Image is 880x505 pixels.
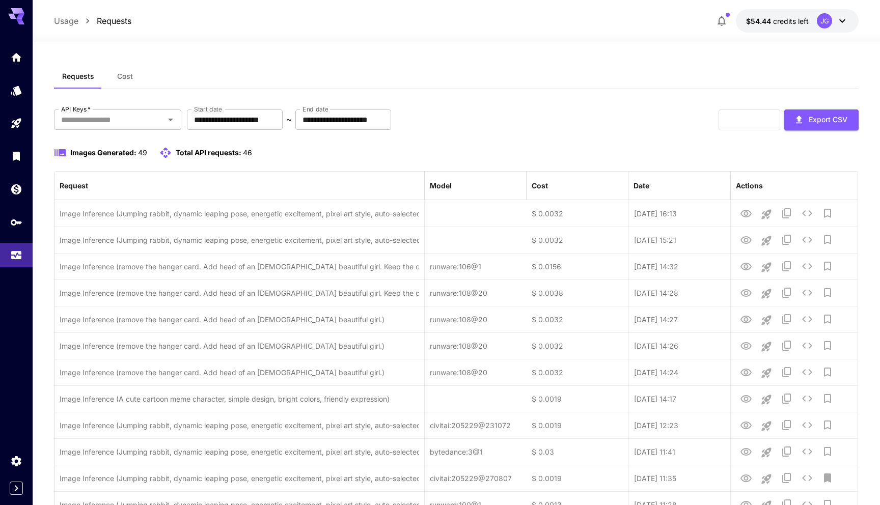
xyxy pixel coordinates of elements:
div: $54.444 [746,16,809,26]
div: Usage [10,249,22,262]
div: Settings [10,455,22,467]
span: $54.44 [746,17,773,25]
span: Images Generated: [70,148,136,157]
button: Open [163,113,178,127]
div: Actions [736,181,763,190]
div: Playground [10,117,22,130]
span: Cost [117,72,133,81]
span: Total API requests: [176,148,241,157]
label: Start date [194,105,222,114]
div: Library [10,150,22,162]
div: Wallet [10,183,22,195]
a: Requests [97,15,131,27]
div: Model [430,181,452,190]
div: JG [817,13,832,29]
span: 49 [138,148,147,157]
a: Usage [54,15,78,27]
div: Home [10,51,22,64]
div: Date [634,181,649,190]
label: API Keys [61,105,91,114]
button: Expand sidebar [10,482,23,495]
span: Requests [62,72,94,81]
div: Request [60,181,88,190]
div: Models [10,84,22,97]
div: API Keys [10,216,22,229]
nav: breadcrumb [54,15,131,27]
p: ~ [286,114,292,126]
label: End date [302,105,328,114]
button: $54.444JG [736,9,859,33]
span: credits left [773,17,809,25]
span: 46 [243,148,252,157]
button: Export CSV [784,109,859,130]
div: Cost [532,181,548,190]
